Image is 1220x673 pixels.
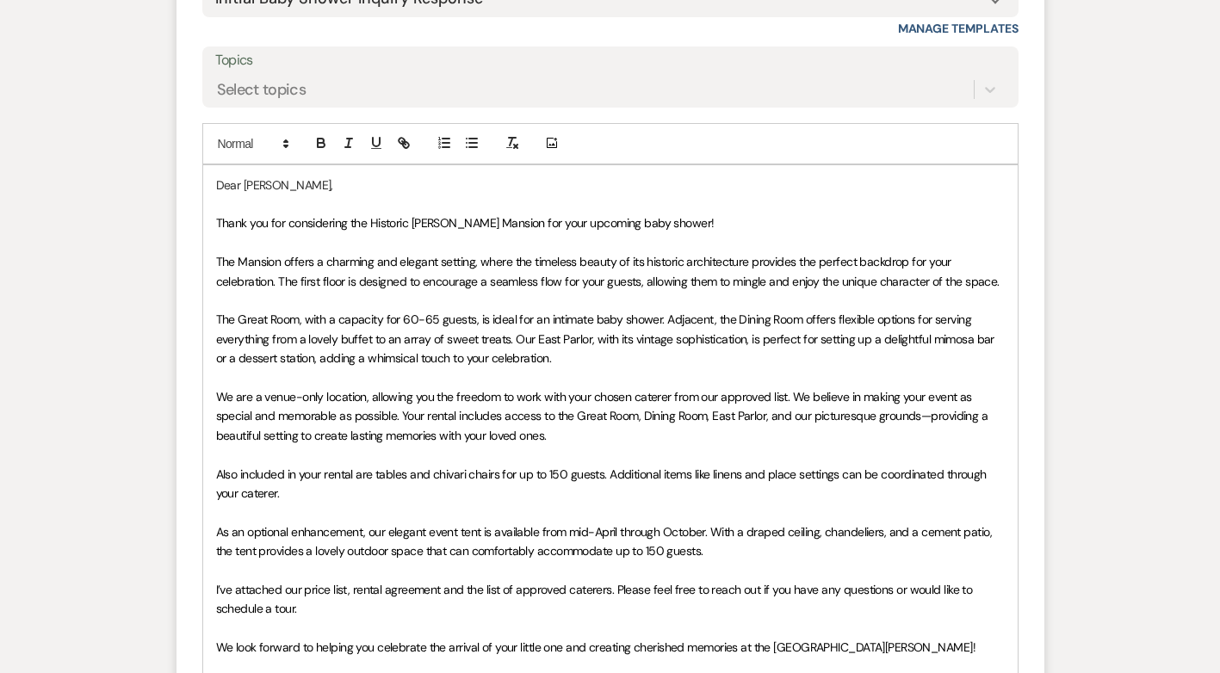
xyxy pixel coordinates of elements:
span: As an optional enhancement, our elegant event tent is available from mid-April through October. W... [216,524,995,559]
span: We are a venue-only location, allowing you the freedom to work with your chosen caterer from our ... [216,389,991,443]
span: Also included in your rental are tables and chivari chairs for up to 150 guests. Additional items... [216,466,990,501]
label: Topics [215,48,1006,73]
span: The Mansion offers a charming and elegant setting, where the timeless beauty of its historic arch... [216,254,1000,288]
a: Manage Templates [898,21,1019,36]
p: Dear [PERSON_NAME], [216,176,1005,194]
span: Thank you for considering the Historic [PERSON_NAME] Mansion for your upcoming baby shower! [216,215,715,231]
span: We look forward to helping you celebrate the arrival of your little one and creating cherished me... [216,639,975,655]
span: I’ve attached our price list, rental agreement and the list of approved caterers. Please feel fre... [216,582,975,616]
span: The Great Room, with a capacity for 60-65 guests, is ideal for an intimate baby shower. Adjacent,... [216,312,998,366]
div: Select topics [217,77,307,101]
